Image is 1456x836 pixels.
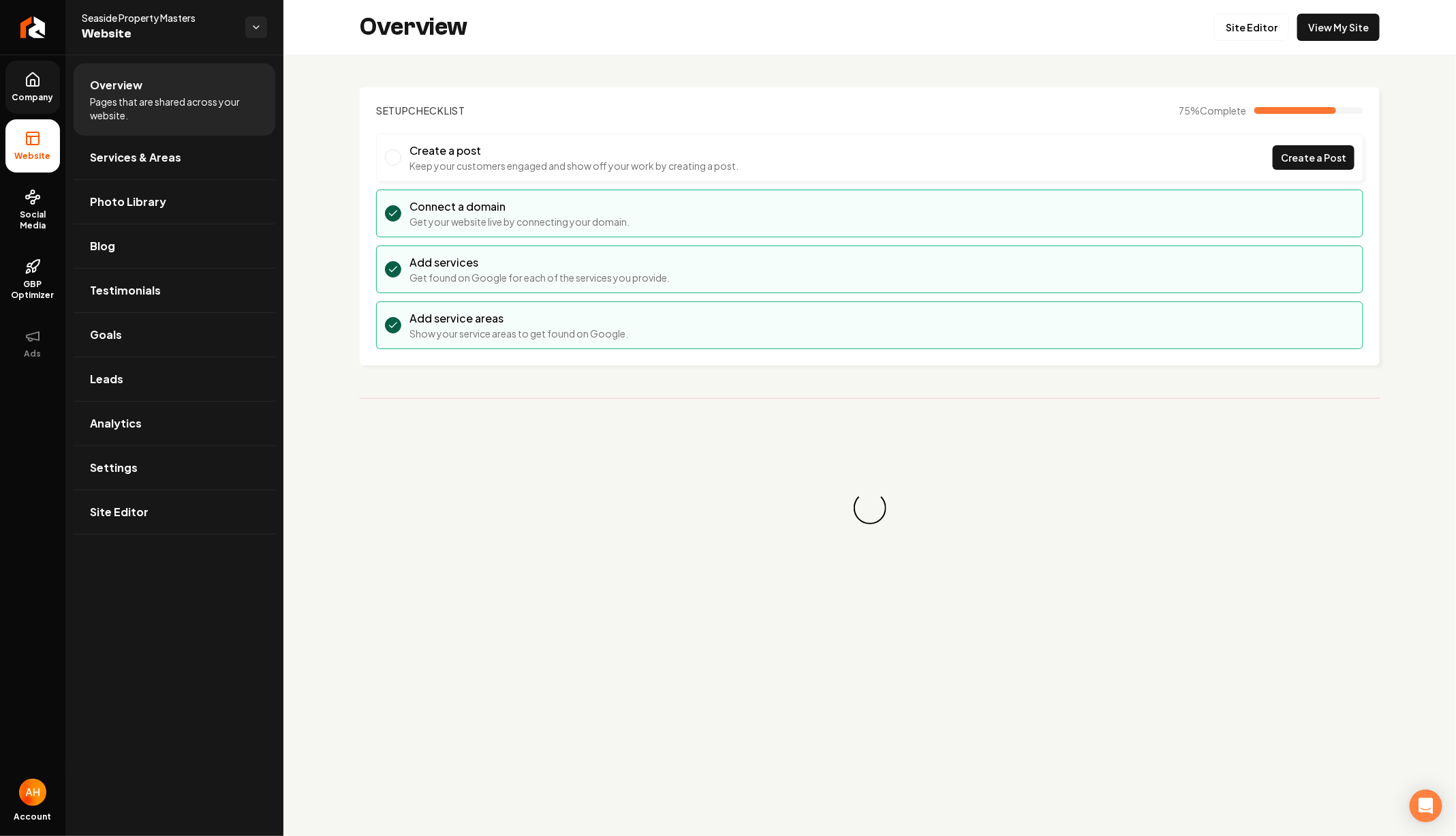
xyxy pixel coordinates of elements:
[19,348,47,359] span: Ads
[90,327,122,343] span: Goals
[90,238,115,254] span: Blog
[10,151,57,162] span: Website
[90,194,166,210] span: Photo Library
[82,11,234,25] span: Seaside Property Masters
[409,159,739,173] p: Keep your customers engaged and show off your work by creating a post.
[409,254,670,271] h3: Add services
[19,779,46,806] img: Anthony Hurgoi
[5,279,60,301] span: GBP Optimizer
[90,415,142,432] span: Analytics
[1200,104,1246,117] span: Complete
[849,488,890,528] div: Loading
[409,310,628,327] h3: Add service areas
[90,77,142,93] span: Overview
[1410,790,1442,822] div: Open Intercom Messenger
[5,209,60,231] span: Social Media
[1179,104,1246,117] span: 75 %
[90,371,123,387] span: Leads
[409,327,628,340] p: Show your service areas to get found on Google.
[409,143,739,159] h3: Create a post
[74,313,275,357] a: Goals
[1273,145,1354,170] a: Create a Post
[409,215,630,228] p: Get your website live by connecting your domain.
[20,16,46,38] img: Rebolt Logo
[376,104,465,117] h2: Checklist
[74,180,275,224] a: Photo Library
[74,136,275,179] a: Services & Areas
[409,271,670,284] p: Get found on Google for each of the services you provide.
[360,14,467,41] h2: Overview
[376,104,409,117] span: Setup
[74,446,275,490] a: Settings
[90,282,161,299] span: Testimonials
[5,61,60,114] a: Company
[90,504,149,520] span: Site Editor
[74,357,275,401] a: Leads
[1281,151,1346,165] span: Create a Post
[5,317,60,370] button: Ads
[5,178,60,242] a: Social Media
[74,224,275,268] a: Blog
[74,490,275,534] a: Site Editor
[74,269,275,312] a: Testimonials
[1297,14,1380,41] a: View My Site
[14,811,52,822] span: Account
[82,25,234,44] span: Website
[409,198,630,215] h3: Connect a domain
[19,779,46,806] button: Open user button
[90,460,138,476] span: Settings
[90,95,259,122] span: Pages that are shared across your website.
[74,402,275,445] a: Analytics
[1214,14,1289,41] a: Site Editor
[7,92,59,103] span: Company
[90,149,181,166] span: Services & Areas
[5,248,60,312] a: GBP Optimizer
